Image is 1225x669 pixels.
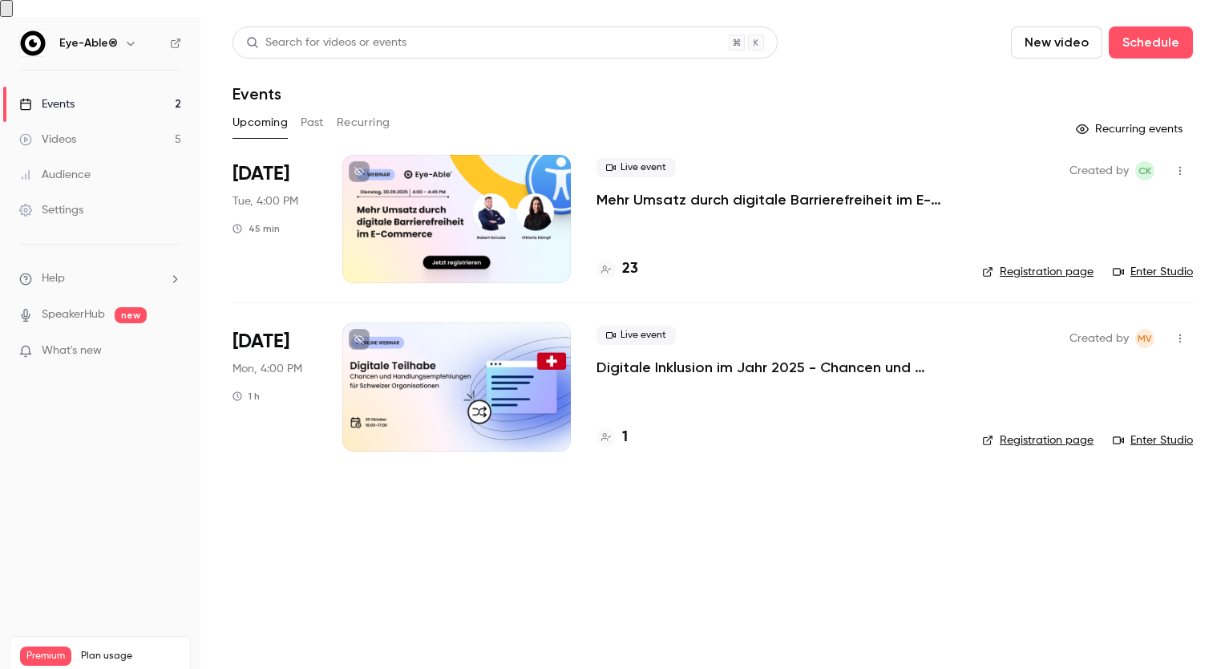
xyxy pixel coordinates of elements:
[596,326,676,345] span: Live event
[19,167,91,183] div: Audience
[1011,26,1102,59] button: New video
[301,110,324,136] button: Past
[42,343,102,359] span: What's new
[232,222,280,235] div: 45 min
[19,132,76,148] div: Videos
[246,34,406,51] div: Search for videos or events
[1069,116,1193,142] button: Recurring events
[232,161,289,187] span: [DATE]
[232,390,260,403] div: 1 h
[982,432,1094,448] a: Registration page
[1069,161,1129,180] span: Created by
[232,361,302,377] span: Mon, 4:00 PM
[982,264,1094,280] a: Registration page
[596,427,628,448] a: 1
[1135,329,1154,348] span: Mahdalena Varchenko
[1109,26,1193,59] button: Schedule
[1113,264,1193,280] a: Enter Studio
[232,322,317,451] div: Oct 20 Mon, 4:00 PM (Europe/Berlin)
[20,30,46,56] img: Eye-Able®
[115,307,147,323] span: new
[596,258,638,280] a: 23
[19,270,181,287] li: help-dropdown-opener
[59,35,118,51] h6: Eye-Able®
[1069,329,1129,348] span: Created by
[622,427,628,448] h4: 1
[19,202,83,218] div: Settings
[1135,161,1154,180] span: Carolin Kaulfersch
[42,270,65,287] span: Help
[1138,329,1152,348] span: MV
[1138,161,1151,180] span: CK
[596,358,956,377] a: Digitale Inklusion im Jahr 2025 - Chancen und Handlungsempfehlungen für Schweizer Organisationen
[20,647,71,666] span: Premium
[232,84,281,103] h1: Events
[1113,432,1193,448] a: Enter Studio
[596,190,956,209] a: Mehr Umsatz durch digitale Barrierefreiheit im E-Commerce
[337,110,390,136] button: Recurring
[232,110,288,136] button: Upcoming
[622,258,638,280] h4: 23
[232,155,317,283] div: Sep 30 Tue, 4:00 PM (Europe/Berlin)
[19,96,75,112] div: Events
[81,650,180,663] span: Plan usage
[596,158,676,177] span: Live event
[42,306,105,323] a: SpeakerHub
[232,329,289,355] span: [DATE]
[232,193,298,209] span: Tue, 4:00 PM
